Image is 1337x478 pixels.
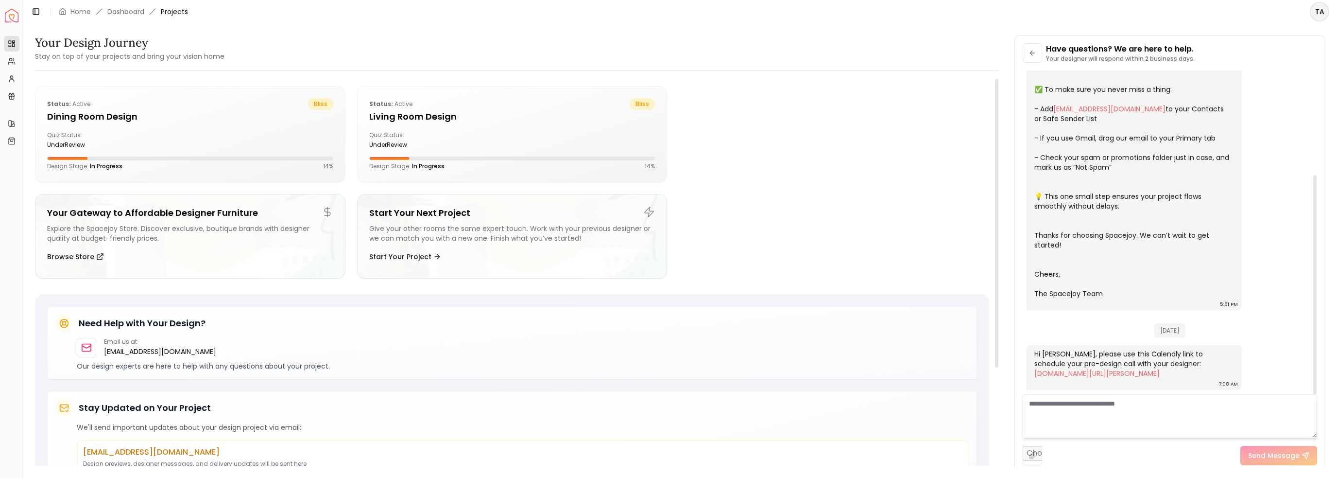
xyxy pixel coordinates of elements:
p: 14 % [323,162,333,170]
div: 5:51 PM [1220,300,1238,309]
div: underReview [47,141,186,149]
span: Projects [161,7,188,17]
b: Status: [369,100,393,108]
button: Start Your Project [369,247,441,266]
a: Home [70,7,91,17]
span: In Progress [90,162,122,170]
h5: Stay Updated on Your Project [79,401,211,415]
b: Status: [47,100,71,108]
p: Your designer will respond within 2 business days. [1046,55,1195,63]
p: [EMAIL_ADDRESS][DOMAIN_NAME] [83,446,962,458]
h5: Your Gateway to Affordable Designer Furniture [47,206,333,220]
nav: breadcrumb [59,7,188,17]
a: [EMAIL_ADDRESS][DOMAIN_NAME] [1053,104,1166,114]
p: Design Stage: [369,162,445,170]
div: Hi [PERSON_NAME], please use this Calendly link to schedule your pre-design call with your designer: [1034,349,1232,378]
span: In Progress [412,162,445,170]
span: TA [1311,3,1328,20]
h5: Need Help with Your Design? [79,317,206,330]
span: bliss [308,98,333,110]
h5: Dining Room design [47,110,333,124]
a: [DOMAIN_NAME][URL][PERSON_NAME] [1034,369,1160,378]
a: Start Your Next ProjectGive your other rooms the same expert touch. Work with your previous desig... [357,194,668,279]
div: 7:08 AM [1219,379,1238,389]
div: underReview [369,141,508,149]
span: bliss [630,98,655,110]
p: active [47,98,90,110]
p: Our design experts are here to help with any questions about your project. [77,361,969,371]
a: Your Gateway to Affordable Designer FurnitureExplore the Spacejoy Store. Discover exclusive, bout... [35,194,345,279]
p: active [369,98,412,110]
button: TA [1310,2,1329,21]
p: We'll send important updates about your design project via email: [77,423,969,432]
h5: Start Your Next Project [369,206,655,220]
div: Quiz Status: [369,131,508,149]
button: Browse Store [47,247,104,266]
p: Design previews, designer messages, and delivery updates will be sent here [83,460,962,468]
h5: Living Room design [369,110,655,124]
a: Dashboard [107,7,144,17]
img: Spacejoy Logo [5,9,18,22]
p: Email us at [104,338,216,346]
span: [DATE] [1154,323,1185,337]
div: Quiz Status: [47,131,186,149]
div: Give your other rooms the same expert touch. Work with your previous designer or we can match you... [369,224,655,243]
p: Design Stage: [47,162,122,170]
h3: Your Design Journey [35,35,224,51]
a: Spacejoy [5,9,18,22]
p: 14 % [645,162,655,170]
small: Stay on top of your projects and bring your vision home [35,52,224,61]
a: [EMAIL_ADDRESS][DOMAIN_NAME] [104,346,216,357]
p: Have questions? We are here to help. [1046,43,1195,55]
div: Explore the Spacejoy Store. Discover exclusive, boutique brands with designer quality at budget-f... [47,224,333,243]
